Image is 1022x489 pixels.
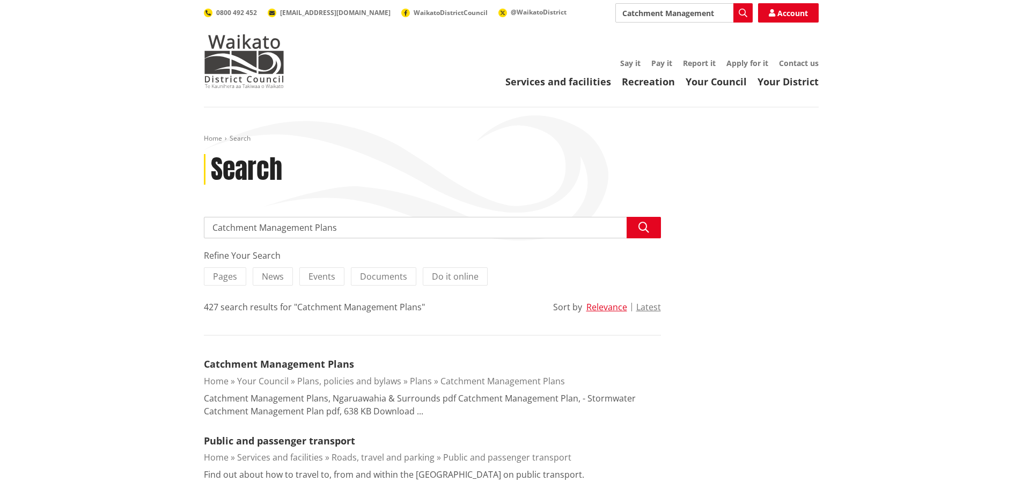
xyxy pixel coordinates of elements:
[505,75,611,88] a: Services and facilities
[401,8,488,17] a: WaikatoDistrictCouncil
[204,217,661,238] input: Search input
[204,134,222,143] a: Home
[622,75,675,88] a: Recreation
[636,302,661,312] button: Latest
[237,451,323,463] a: Services and facilities
[237,375,289,387] a: Your Council
[498,8,567,17] a: @WaikatoDistrict
[297,375,401,387] a: Plans, policies and bylaws
[410,375,432,387] a: Plans
[440,375,565,387] a: Catchment Management Plans
[204,8,257,17] a: 0800 492 452
[414,8,488,17] span: WaikatoDistrictCouncil
[204,468,584,481] p: Find out about how to travel to, from and within the [GEOGRAPHIC_DATA] on public transport.
[586,302,627,312] button: Relevance
[686,75,747,88] a: Your Council
[204,134,819,143] nav: breadcrumb
[230,134,251,143] span: Search
[262,271,284,282] span: News
[204,451,229,463] a: Home
[332,451,435,463] a: Roads, travel and parking
[432,271,479,282] span: Do it online
[683,58,716,68] a: Report it
[726,58,768,68] a: Apply for it
[511,8,567,17] span: @WaikatoDistrict
[553,301,582,313] div: Sort by
[204,249,661,262] div: Refine Your Search
[268,8,391,17] a: [EMAIL_ADDRESS][DOMAIN_NAME]
[620,58,641,68] a: Say it
[615,3,753,23] input: Search input
[360,271,407,282] span: Documents
[211,154,282,185] h1: Search
[216,8,257,17] span: 0800 492 452
[651,58,672,68] a: Pay it
[308,271,335,282] span: Events
[204,301,425,313] div: 427 search results for "Catchment Management Plans"
[758,75,819,88] a: Your District
[443,451,571,463] a: Public and passenger transport
[204,375,229,387] a: Home
[213,271,237,282] span: Pages
[758,3,819,23] a: Account
[779,58,819,68] a: Contact us
[204,357,354,370] a: Catchment Management Plans
[204,34,284,88] img: Waikato District Council - Te Kaunihera aa Takiwaa o Waikato
[204,392,661,418] p: Catchment Management Plans, Ngaruawahia & Surrounds pdf Catchment Management Plan, - Stormwater C...
[280,8,391,17] span: [EMAIL_ADDRESS][DOMAIN_NAME]
[204,434,355,447] a: Public and passenger transport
